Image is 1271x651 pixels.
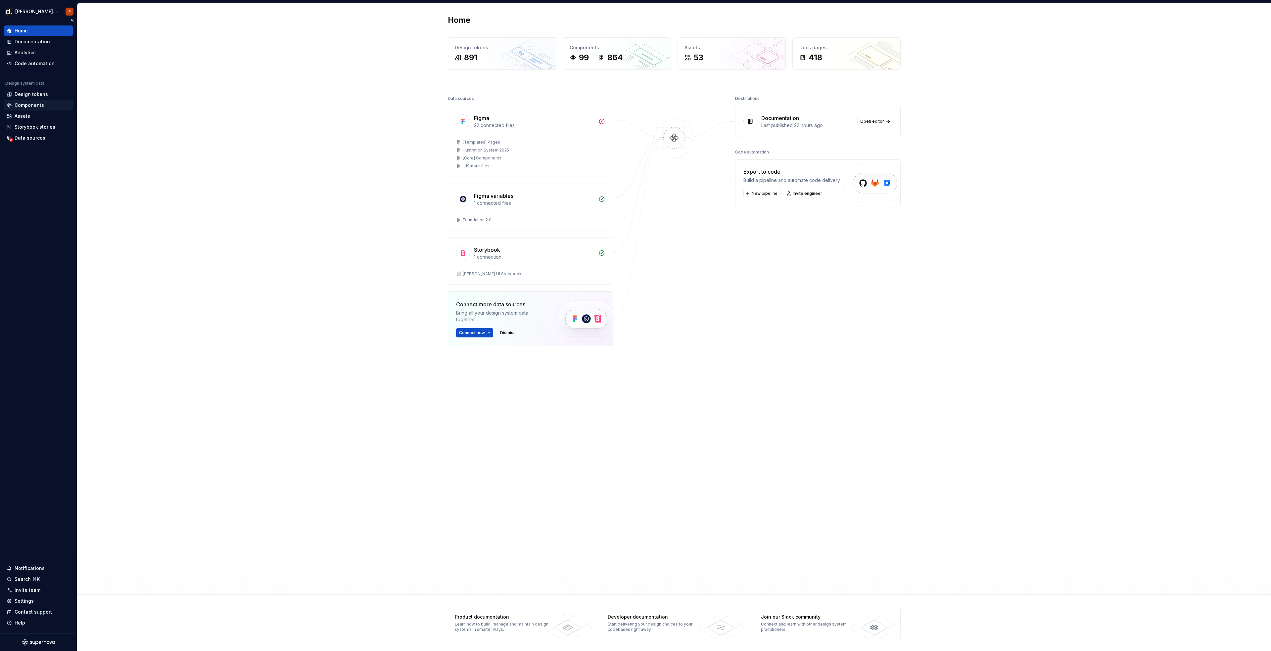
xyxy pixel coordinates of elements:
span: New pipeline [752,191,777,196]
button: [PERSON_NAME] UIP [1,4,75,19]
svg: Supernova Logo [22,639,55,646]
button: Search ⌘K [4,574,73,585]
span: Dismiss [500,330,516,335]
button: Help [4,618,73,628]
div: Home [15,27,28,34]
div: Design tokens [455,44,549,51]
button: Notifications [4,563,73,574]
div: Invite team [15,587,40,593]
div: 1 connected files [474,200,594,206]
div: Code automation [15,60,55,67]
div: Components [15,102,44,108]
div: [Templates] Pages [463,140,500,145]
img: b918d911-6884-482e-9304-cbecc30deec6.png [5,8,13,16]
div: 864 [607,52,623,63]
a: Join our Slack communityConnect and learn with other design system practitioners. [754,607,901,639]
a: Code automation [4,58,73,69]
a: Components99864 [563,37,671,70]
div: Code automation [735,148,769,157]
div: P [69,9,71,14]
a: Components [4,100,73,110]
a: Invite engineer [784,189,825,198]
button: Dismiss [497,328,519,337]
span: Invite engineer [793,191,822,196]
a: Product documentationLearn how to build, manage and maintain design systems in smarter ways. [448,607,594,639]
div: 891 [464,52,477,63]
a: Assets [4,111,73,121]
div: Assets [15,113,30,119]
div: Data sources [15,135,45,141]
a: Assets53 [678,37,786,70]
div: Storybook stories [15,124,55,130]
a: Settings [4,596,73,606]
div: 1 connection [474,254,594,260]
div: [PERSON_NAME] UI [15,8,58,15]
a: Data sources [4,133,73,143]
div: Illustration System 2025 [463,148,509,153]
button: Collapse sidebar [68,16,77,25]
div: Components [570,44,664,51]
div: Analytics [15,49,36,56]
div: Settings [15,598,34,604]
div: Figma variables [474,192,513,200]
span: Open editor [860,119,884,124]
a: Storybook stories [4,122,73,132]
span: Connect new [459,330,485,335]
a: Figma variables1 connected filesFoundation 2.0 [448,184,613,231]
div: Last published 22 hours ago [761,122,853,129]
div: [Core] Components [463,155,501,161]
div: Bring all your design system data together. [456,310,545,323]
div: 418 [809,52,822,63]
div: Documentation [761,114,799,122]
div: Search ⌘K [15,576,40,583]
div: Contact support [15,609,52,615]
div: 53 [694,52,703,63]
div: [PERSON_NAME] UI Storybook [463,271,522,277]
a: Figma22 connected files[Templates] PagesIllustration System 2025[Core] Components+19more files [448,106,613,177]
a: Design tokens [4,89,73,100]
a: Developer documentationStart delivering your design choices to your codebases right away. [601,607,747,639]
a: Documentation [4,36,73,47]
div: 22 connected files [474,122,594,129]
button: Contact support [4,607,73,617]
div: Build a pipeline and automate code delivery. [743,177,841,184]
div: Help [15,620,25,626]
div: Join our Slack community [761,614,857,620]
a: Open editor [857,117,892,126]
div: Data sources [448,94,474,103]
div: Start delivering your design choices to your codebases right away. [608,622,704,632]
div: Design system data [5,81,44,86]
div: Export to code [743,168,841,176]
div: Docs pages [799,44,894,51]
div: Foundation 2.0 [463,217,492,223]
div: Figma [474,114,489,122]
button: Connect new [456,328,493,337]
div: Destinations [735,94,760,103]
a: Analytics [4,47,73,58]
a: Invite team [4,585,73,595]
div: Assets [684,44,779,51]
a: Docs pages418 [792,37,901,70]
h2: Home [448,15,470,25]
a: Storybook1 connection[PERSON_NAME] UI Storybook [448,238,613,285]
button: New pipeline [743,189,780,198]
div: Documentation [15,38,50,45]
div: Notifications [15,565,45,572]
div: Connect and learn with other design system practitioners. [761,622,857,632]
div: Storybook [474,246,500,254]
div: 99 [579,52,589,63]
a: Design tokens891 [448,37,556,70]
div: Connect more data sources [456,300,545,308]
a: Home [4,25,73,36]
div: Developer documentation [608,614,704,620]
div: + 19 more files [463,163,490,169]
div: Learn how to build, manage and maintain design systems in smarter ways. [455,622,551,632]
div: Product documentation [455,614,551,620]
div: Design tokens [15,91,48,98]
